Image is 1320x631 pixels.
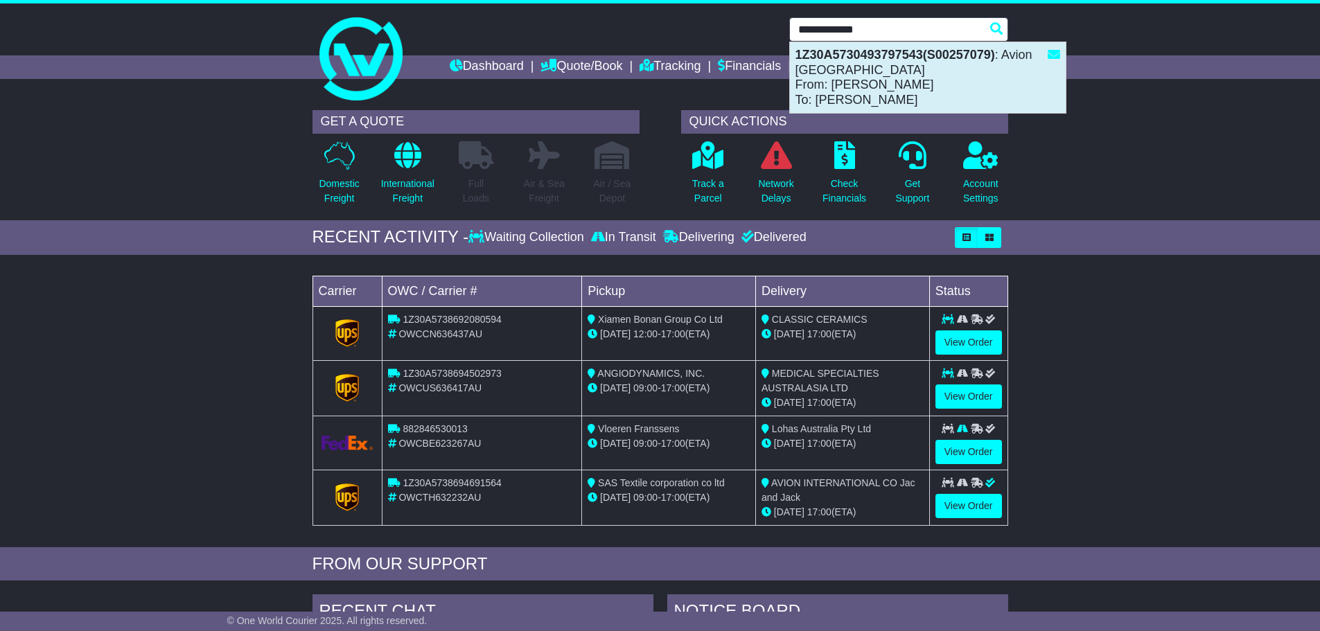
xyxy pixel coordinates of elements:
strong: 1Z30A5730493797543(S00257079) [795,48,995,62]
div: (ETA) [762,505,924,519]
a: InternationalFreight [380,141,435,213]
p: International Freight [381,177,434,206]
p: Domestic Freight [319,177,359,206]
span: 09:00 [633,492,658,503]
a: Track aParcel [692,141,725,213]
a: Quote/Book [540,55,622,79]
span: OWCTH632232AU [398,492,481,503]
td: Status [929,276,1007,306]
span: 09:00 [633,382,658,393]
span: 17:00 [807,506,831,517]
div: FROM OUR SUPPORT [313,554,1008,574]
p: Get Support [895,177,929,206]
span: ANGIODYNAMICS, INC. [597,368,705,379]
p: Check Financials [822,177,866,206]
span: Vloeren Franssens [598,423,680,434]
span: 882846530013 [403,423,467,434]
span: [DATE] [600,328,631,339]
p: Account Settings [963,177,998,206]
img: GetCarrierServiceLogo [335,374,359,402]
div: QUICK ACTIONS [681,110,1008,134]
p: Track a Parcel [692,177,724,206]
a: View Order [935,330,1002,355]
div: - (ETA) [588,327,750,341]
span: 17:00 [807,328,831,339]
span: 09:00 [633,438,658,449]
p: Network Delays [758,177,793,206]
span: 1Z30A5738694502973 [403,368,501,379]
span: 1Z30A5738694691564 [403,477,501,488]
div: RECENT ACTIVITY - [313,227,469,247]
div: Delivering [660,230,738,245]
span: SAS Textile corporation co ltd [598,477,725,488]
a: Financials [718,55,781,79]
p: Air / Sea Depot [594,177,631,206]
span: © One World Courier 2025. All rights reserved. [227,615,428,626]
a: NetworkDelays [757,141,794,213]
span: 17:00 [661,438,685,449]
span: 17:00 [807,397,831,408]
td: Pickup [582,276,756,306]
a: CheckFinancials [822,141,867,213]
p: Full Loads [459,177,493,206]
span: OWCBE623267AU [398,438,481,449]
span: CLASSIC CERAMICS [772,314,868,325]
span: 17:00 [661,328,685,339]
span: 17:00 [661,382,685,393]
span: [DATE] [600,492,631,503]
span: Lohas Australia Pty Ltd [772,423,871,434]
span: Xiamen Bonan Group Co Ltd [598,314,723,325]
td: Carrier [313,276,382,306]
div: : Avion [GEOGRAPHIC_DATA] From: [PERSON_NAME] To: [PERSON_NAME] [790,42,1066,113]
div: In Transit [588,230,660,245]
span: [DATE] [600,382,631,393]
span: 1Z30A5738692080594 [403,314,501,325]
span: [DATE] [774,506,804,517]
td: OWC / Carrier # [382,276,582,306]
img: GetCarrierServiceLogo [322,436,373,450]
div: Waiting Collection [468,230,587,245]
a: View Order [935,494,1002,518]
div: - (ETA) [588,436,750,451]
div: Delivered [738,230,807,245]
div: - (ETA) [588,490,750,505]
td: Delivery [755,276,929,306]
span: MEDICAL SPECIALTIES AUSTRALASIA LTD [762,368,879,393]
span: OWCCN636437AU [398,328,482,339]
a: Dashboard [450,55,524,79]
a: DomesticFreight [318,141,360,213]
div: (ETA) [762,327,924,341]
div: (ETA) [762,396,924,410]
span: OWCUS636417AU [398,382,482,393]
a: Tracking [640,55,701,79]
span: 17:00 [807,438,831,449]
div: GET A QUOTE [313,110,640,134]
a: GetSupport [895,141,930,213]
span: [DATE] [600,438,631,449]
span: [DATE] [774,438,804,449]
span: AVION INTERNATIONAL CO Jac and Jack [762,477,915,503]
img: GetCarrierServiceLogo [335,483,359,511]
div: - (ETA) [588,381,750,396]
span: 12:00 [633,328,658,339]
span: [DATE] [774,328,804,339]
span: [DATE] [774,397,804,408]
p: Air & Sea Freight [524,177,565,206]
a: View Order [935,440,1002,464]
img: GetCarrierServiceLogo [335,319,359,347]
a: AccountSettings [962,141,999,213]
span: 17:00 [661,492,685,503]
div: (ETA) [762,436,924,451]
a: View Order [935,384,1002,409]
